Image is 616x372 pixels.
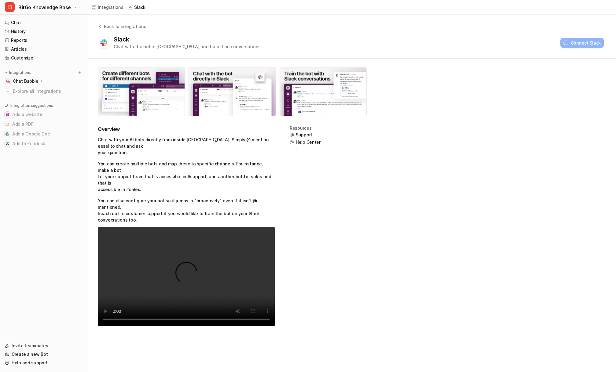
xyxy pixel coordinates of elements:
[98,197,275,223] p: You can also configure your bot so it jumps in "proactively" even if it isn't @ mentioned. Reach ...
[98,136,275,156] p: Chat with your AI bots directly from inside [GEOGRAPHIC_DATA]. Simply @ mention eesel to chat and...
[98,23,146,36] button: Back to integrations
[13,86,83,96] span: Explore all integrations
[134,4,145,10] p: Slack
[13,78,38,84] p: Chat Bubble
[5,142,9,146] img: Add to Zendesk
[9,70,31,75] p: Integrations
[296,132,312,138] span: Support
[10,103,53,108] p: Integration suggestions
[290,133,294,137] img: support.svg
[2,36,85,45] a: Reports
[2,139,85,149] button: Add to ZendeskAdd to Zendesk
[98,227,275,326] video: Your browser does not support the video tag.
[128,4,145,10] a: Slack iconSlack
[560,38,604,48] button: Connect Slack
[6,79,10,83] img: Chat Bubble
[5,132,9,136] img: Add a Google Doc
[78,70,82,75] img: menu_add.svg
[98,161,275,193] p: You can create multiple bots and map these to specific channels. For instance, make a bot for you...
[98,4,123,10] div: Integrations
[290,126,321,131] div: Resources
[129,5,132,9] img: Slack icon
[99,38,108,48] img: Slack logo
[114,36,132,43] div: Slack
[125,5,127,10] span: /
[2,110,85,119] button: Add a websiteAdd a website
[296,139,321,145] span: Help Center
[2,87,85,96] a: Explore all integrations
[290,140,294,144] img: support.svg
[5,88,11,94] img: explore all integrations
[290,132,321,138] button: Support
[290,139,321,145] button: Help Center
[2,54,85,62] a: Customize
[2,18,85,27] a: Chat
[4,70,8,75] img: expand menu
[2,350,85,359] a: Create a new Bot
[5,113,9,116] img: Add a website
[2,27,85,36] a: History
[98,126,275,133] h2: Overview
[5,2,15,12] span: B
[2,119,85,129] button: Add a PDFAdd a PDF
[2,129,85,139] button: Add a Google DocAdd a Google Doc
[2,70,33,76] button: Integrations
[18,3,71,12] span: BitGo Knowledge Base
[92,4,123,10] a: Integrations
[2,359,85,367] a: Help and support
[2,341,85,350] a: Invite teammates
[114,43,261,50] div: Chat with the bot in [GEOGRAPHIC_DATA] and train it on conversations
[102,23,146,30] div: Back to integrations
[2,45,85,53] a: Articles
[5,122,9,126] img: Add a PDF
